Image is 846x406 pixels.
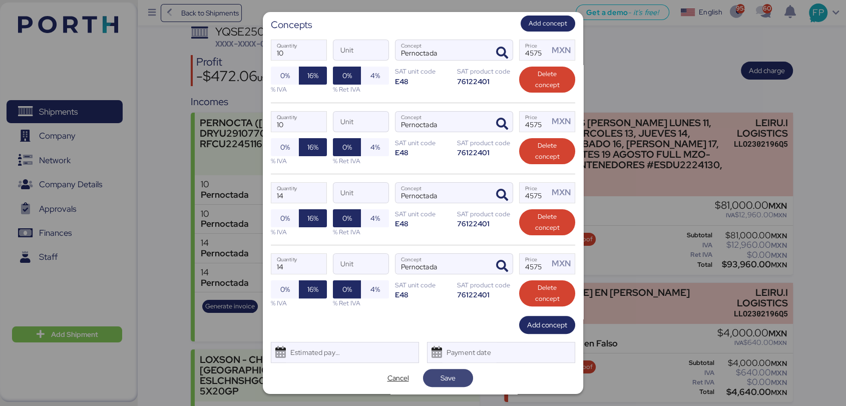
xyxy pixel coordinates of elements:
div: SAT unit code [395,209,451,219]
span: 0% [280,283,290,295]
div: SAT product code [457,209,513,219]
span: 16% [307,283,318,295]
button: 16% [299,280,327,298]
button: ConceptConcept [492,256,513,277]
div: % IVA [271,85,327,94]
input: Quantity [271,40,326,60]
button: Cancel [373,369,423,387]
div: 76122401 [457,290,513,299]
span: 0% [342,283,352,295]
input: Price [520,40,549,60]
button: 16% [299,138,327,156]
span: 4% [370,283,380,295]
input: Concept [395,40,489,60]
button: ConceptConcept [492,114,513,135]
span: Delete concept [527,140,567,162]
input: Unit [333,254,388,274]
div: MXN [552,115,575,128]
button: ConceptConcept [492,185,513,206]
div: 76122401 [457,219,513,228]
div: SAT product code [457,280,513,290]
div: SAT product code [457,138,513,148]
input: Unit [333,183,388,203]
span: Add concept [529,18,567,29]
span: 0% [342,141,352,153]
button: ConceptConcept [492,43,513,64]
span: 16% [307,212,318,224]
button: Delete concept [519,209,575,235]
span: 0% [280,70,290,82]
input: Concept [395,112,489,132]
button: 0% [271,209,299,227]
button: 0% [333,67,361,85]
span: Save [441,372,456,384]
input: Quantity [271,112,326,132]
div: 76122401 [457,77,513,86]
button: 0% [271,280,299,298]
input: Quantity [271,254,326,274]
input: Price [520,112,549,132]
button: 0% [271,67,299,85]
div: E48 [395,77,451,86]
div: % IVA [271,227,327,237]
span: 4% [370,141,380,153]
button: 0% [333,138,361,156]
div: SAT unit code [395,280,451,290]
div: % Ret IVA [333,156,389,166]
div: % Ret IVA [333,85,389,94]
button: 4% [361,138,389,156]
div: E48 [395,219,451,228]
div: 76122401 [457,148,513,157]
div: Concepts [271,18,312,32]
span: Delete concept [527,211,567,233]
div: % IVA [271,156,327,166]
button: 16% [299,67,327,85]
button: Delete concept [519,138,575,164]
div: E48 [395,290,451,299]
button: 16% [299,209,327,227]
span: 0% [280,212,290,224]
span: 0% [342,70,352,82]
div: E48 [395,148,451,157]
span: 0% [280,141,290,153]
input: Concept [395,183,489,203]
span: Add concept [527,319,567,331]
button: 0% [271,138,299,156]
div: % IVA [271,298,327,308]
div: MXN [552,44,575,57]
input: Unit [333,40,388,60]
div: MXN [552,257,575,270]
button: Add concept [519,316,575,334]
button: Delete concept [519,67,575,93]
button: Save [423,369,473,387]
input: Quantity [271,183,326,203]
button: Delete concept [519,280,575,306]
input: Unit [333,112,388,132]
div: SAT product code [457,67,513,76]
div: % Ret IVA [333,298,389,308]
button: 0% [333,209,361,227]
input: Price [520,183,549,203]
div: SAT unit code [395,138,451,148]
span: 4% [370,212,380,224]
button: 4% [361,209,389,227]
span: 16% [307,70,318,82]
span: 4% [370,70,380,82]
span: Delete concept [527,282,567,304]
button: 4% [361,67,389,85]
button: 0% [333,280,361,298]
span: Cancel [387,372,409,384]
div: % Ret IVA [333,227,389,237]
span: 16% [307,141,318,153]
div: SAT unit code [395,67,451,76]
input: Concept [395,254,489,274]
button: Add concept [521,16,575,32]
span: Delete concept [527,69,567,91]
input: Price [520,254,549,274]
button: 4% [361,280,389,298]
span: 0% [342,212,352,224]
div: MXN [552,186,575,199]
